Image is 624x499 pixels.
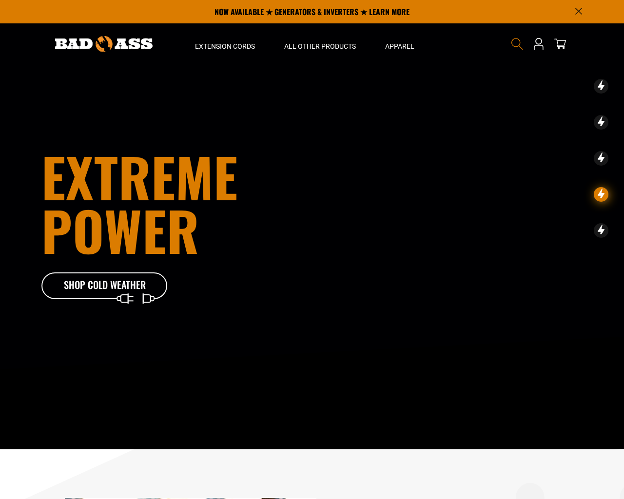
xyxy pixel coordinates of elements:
[284,42,356,51] span: All Other Products
[370,23,429,64] summary: Apparel
[41,272,168,300] a: Shop Cold Weather
[55,36,153,52] img: Bad Ass Extension Cords
[180,23,270,64] summary: Extension Cords
[41,150,366,257] h1: extreme power
[270,23,370,64] summary: All Other Products
[509,36,525,52] summary: Search
[385,42,414,51] span: Apparel
[195,42,255,51] span: Extension Cords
